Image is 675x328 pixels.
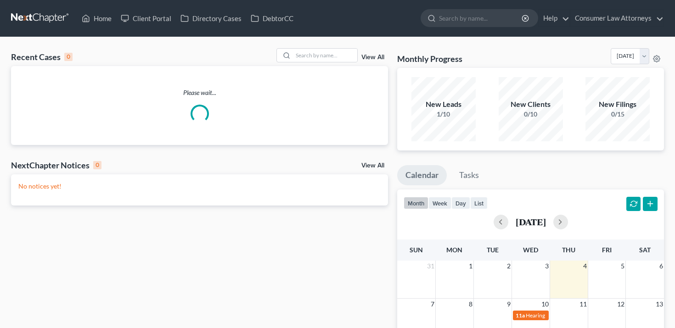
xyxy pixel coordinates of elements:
[411,99,476,110] div: New Leads
[64,53,73,61] div: 0
[116,10,176,27] a: Client Portal
[487,246,499,254] span: Tue
[468,299,473,310] span: 8
[499,99,563,110] div: New Clients
[585,110,650,119] div: 0/15
[516,312,525,319] span: 11a
[616,299,625,310] span: 12
[246,10,298,27] a: DebtorCC
[11,51,73,62] div: Recent Cases
[397,53,462,64] h3: Monthly Progress
[446,246,462,254] span: Mon
[361,54,384,61] a: View All
[93,161,101,169] div: 0
[439,10,523,27] input: Search by name...
[18,182,381,191] p: No notices yet!
[655,299,664,310] span: 13
[176,10,246,27] a: Directory Cases
[11,160,101,171] div: NextChapter Notices
[468,261,473,272] span: 1
[451,165,487,185] a: Tasks
[410,246,423,254] span: Sun
[411,110,476,119] div: 1/10
[506,299,512,310] span: 9
[526,312,641,319] span: Hearing for [PERSON_NAME] [PERSON_NAME]
[426,261,435,272] span: 31
[428,197,451,209] button: week
[540,299,550,310] span: 10
[361,162,384,169] a: View All
[620,261,625,272] span: 5
[430,299,435,310] span: 7
[451,197,470,209] button: day
[585,99,650,110] div: New Filings
[506,261,512,272] span: 2
[539,10,569,27] a: Help
[602,246,612,254] span: Fri
[570,10,664,27] a: Consumer Law Attorneys
[639,246,651,254] span: Sat
[404,197,428,209] button: month
[562,246,575,254] span: Thu
[470,197,488,209] button: list
[77,10,116,27] a: Home
[499,110,563,119] div: 0/10
[523,246,538,254] span: Wed
[397,165,447,185] a: Calendar
[544,261,550,272] span: 3
[11,88,388,97] p: Please wait...
[582,261,588,272] span: 4
[293,49,357,62] input: Search by name...
[516,217,546,227] h2: [DATE]
[658,261,664,272] span: 6
[579,299,588,310] span: 11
